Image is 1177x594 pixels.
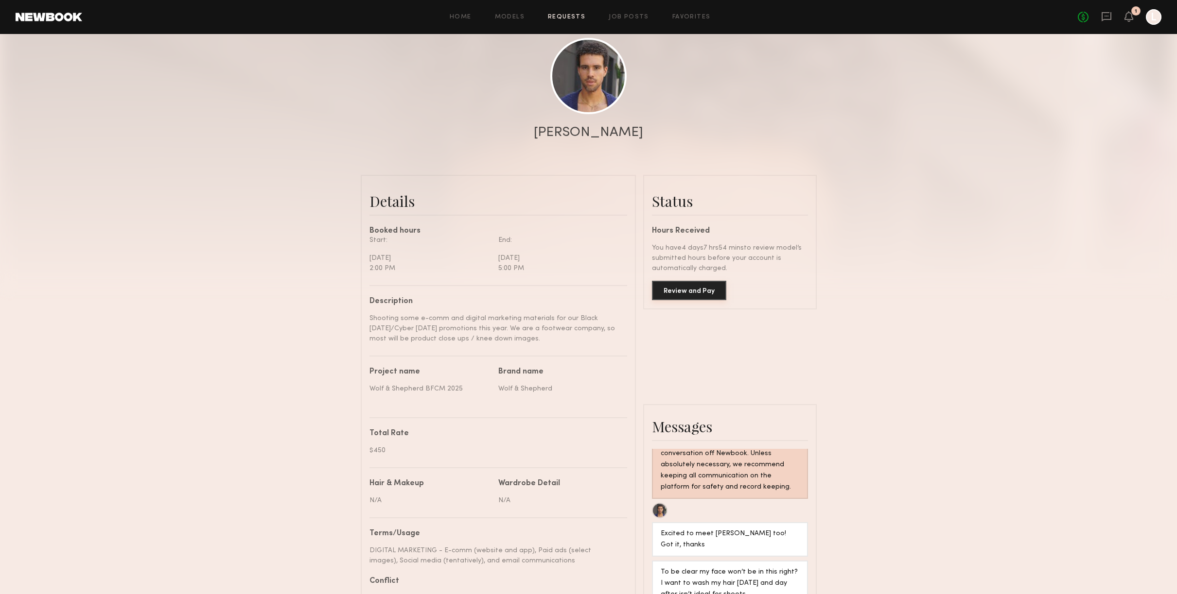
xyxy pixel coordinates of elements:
div: Shooting some e-comm and digital marketing materials for our Black [DATE]/Cyber [DATE] promotions... [369,313,620,344]
div: Hours Received [652,227,808,235]
a: Models [495,14,525,20]
div: [DATE] [498,253,620,263]
div: Wolf & Shepherd [498,384,620,394]
div: N/A [369,495,491,506]
div: 5:00 PM [498,263,620,273]
div: DIGITAL MARKETING - E-comm (website and app), Paid ads (select images), Social media (tentatively... [369,545,620,566]
div: You have 4 days 7 hrs 54 mins to review model’s submitted hours before your account is automatica... [652,243,808,273]
div: Total Rate [369,430,620,438]
a: Home [450,14,472,20]
div: N/A [498,495,620,506]
div: Start: [369,235,491,245]
div: Excited to meet [PERSON_NAME] too! Got it, thanks [661,528,799,551]
div: [PERSON_NAME] [534,126,643,139]
div: $450 [369,445,620,456]
a: Requests [548,14,585,20]
div: 2:00 PM [369,263,491,273]
div: Booked hours [369,227,627,235]
div: End: [498,235,620,245]
div: Description [369,298,620,305]
div: Messages [652,417,808,436]
div: Hair & Makeup [369,480,424,488]
div: [DATE] [369,253,491,263]
div: Brand name [498,368,620,376]
div: Hey! Looks like you’re trying to take the conversation off Newbook. Unless absolutely necessary, ... [661,437,799,493]
button: Review and Pay [652,281,726,300]
div: Terms/Usage [369,530,620,538]
div: 1 [1135,9,1137,14]
div: Details [369,191,627,211]
a: Favorites [672,14,711,20]
a: Job Posts [609,14,649,20]
a: L [1146,9,1161,25]
div: Project name [369,368,491,376]
div: Wolf & Shepherd BFCM 2025 [369,384,491,394]
div: Conflict [369,577,620,585]
div: Wardrobe Detail [498,480,560,488]
div: Status [652,191,808,211]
